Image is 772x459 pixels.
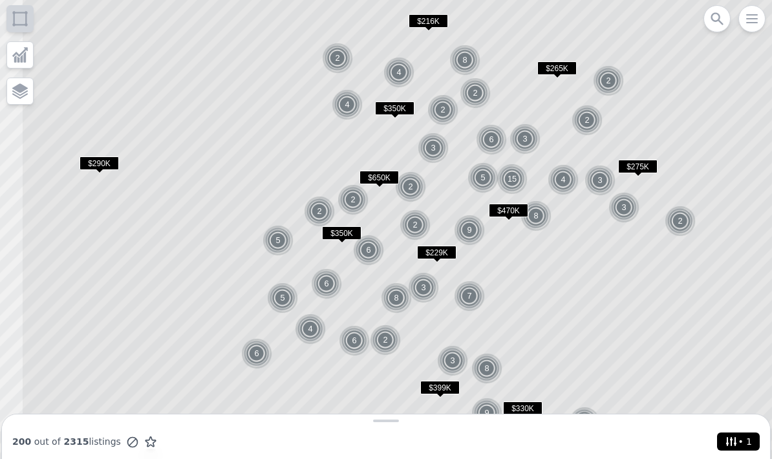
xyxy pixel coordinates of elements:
[418,133,449,164] div: 3
[460,78,491,109] div: 2
[408,272,439,303] div: 3
[476,124,508,155] img: g1.png
[383,57,415,88] img: g1.png
[454,215,486,246] img: g1.png
[295,314,327,345] img: g1.png
[449,45,480,76] div: 8
[370,325,401,356] div: 2
[322,43,353,74] div: 2
[427,94,459,125] img: g1.png
[593,65,625,96] img: g1.png
[267,283,298,314] div: 5
[80,156,119,175] div: $290K
[332,89,363,120] div: 4
[409,14,448,28] span: $216K
[467,162,499,193] div: 5
[520,200,552,231] div: 8
[548,164,579,195] img: g1.png
[263,225,294,256] div: 5
[311,268,343,299] img: g1.png
[322,226,361,240] span: $350K
[618,160,658,173] span: $275K
[61,436,89,447] span: 2315
[520,200,552,231] img: g1.png
[353,235,385,266] img: g1.png
[572,105,603,136] img: g1.png
[665,206,696,237] div: 2
[338,184,369,215] div: 2
[569,407,601,438] img: g1.png
[241,338,272,369] div: 6
[370,325,402,356] img: g1.png
[332,89,363,120] img: g1.png
[339,325,370,356] img: g1.png
[460,78,491,109] img: g1.png
[665,206,696,237] img: g1.png
[311,268,342,299] div: 6
[359,171,399,184] span: $650K
[618,160,658,178] div: $275K
[418,133,449,164] img: g1.png
[509,123,541,155] div: 3
[409,14,448,33] div: $216K
[608,192,640,223] img: g1.png
[322,43,354,74] img: g1.png
[263,225,294,256] img: g1.png
[395,171,426,202] div: 2
[408,272,440,303] img: g1.png
[569,407,600,438] div: 4
[497,164,528,195] img: g1.png
[471,398,503,429] img: g1.png
[572,105,603,136] div: 2
[400,209,431,240] div: 2
[476,124,507,155] div: 6
[467,162,499,193] img: g1.png
[427,94,458,125] div: 2
[509,123,541,155] img: g1.png
[80,156,119,170] span: $290K
[339,325,370,356] div: 6
[548,164,579,195] div: 4
[584,165,616,196] img: g1.png
[454,215,485,246] div: 9
[375,101,414,115] span: $350K
[593,65,624,96] div: 2
[454,281,485,312] div: 7
[417,246,456,264] div: $229K
[359,171,399,189] div: $650K
[295,314,326,345] div: 4
[584,165,616,196] div: 3
[381,283,412,314] div: 8
[267,283,299,314] img: g1.png
[304,196,336,227] img: g1.png
[471,398,502,429] div: 9
[489,204,528,222] div: $470K
[338,184,369,215] img: g1.png
[471,353,503,384] img: g1.png
[489,204,528,217] span: $470K
[417,246,456,259] span: $229K
[454,281,486,312] img: g1.png
[400,209,431,240] img: g1.png
[471,353,502,384] div: 8
[537,61,577,80] div: $265K
[449,45,481,76] img: g1.png
[383,57,414,88] div: 4
[497,164,528,195] div: 15
[12,435,157,449] div: out of listings
[241,338,273,369] img: g1.png
[503,401,542,420] div: $330K
[304,196,335,227] div: 2
[353,235,384,266] div: 6
[381,283,413,314] img: g1.png
[537,61,577,75] span: $265K
[375,101,414,120] div: $350K
[322,226,361,245] div: $350K
[12,436,31,447] span: 200
[608,192,639,223] div: 3
[420,381,460,400] div: $399K
[503,401,542,415] span: $330K
[437,345,468,376] div: 3
[722,432,755,451] span: • 1
[717,432,760,451] button: • 1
